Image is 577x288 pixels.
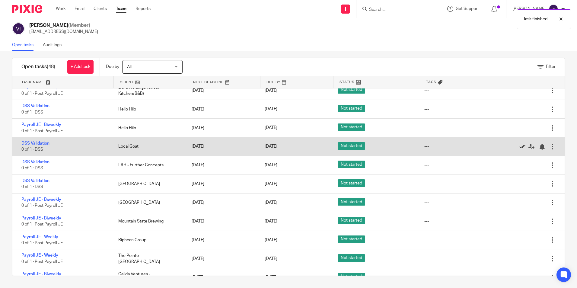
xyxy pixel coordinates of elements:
[338,254,365,262] span: Not started
[186,215,259,227] div: [DATE]
[426,79,436,85] span: Tags
[424,106,429,112] div: ---
[338,179,365,187] span: Not started
[186,253,259,265] div: [DATE]
[424,200,429,206] div: ---
[186,178,259,190] div: [DATE]
[21,91,63,96] span: 0 of 1 · Post Payroll JE
[112,197,185,209] div: [GEOGRAPHIC_DATA]
[338,235,365,243] span: Not started
[75,6,84,12] a: Email
[21,160,49,164] a: DSS Validation
[340,79,355,85] span: Status
[21,272,61,276] a: Payroll JE - Biweekly
[112,82,185,100] div: E & G Holdings (Ghost Kitchen/B&B)
[424,237,429,243] div: ---
[116,6,126,12] a: Team
[186,271,259,283] div: [DATE]
[21,148,43,152] span: 0 of 1 · DSS
[546,65,556,69] span: Filter
[21,260,63,264] span: 0 of 1 · Post Payroll JE
[12,5,42,13] img: Pixie
[265,257,277,261] span: [DATE]
[112,268,185,286] div: Calida Ventures - [PERSON_NAME]
[21,216,61,220] a: Payroll JE - Biweekly
[112,140,185,152] div: Local Goat
[112,178,185,190] div: [GEOGRAPHIC_DATA]
[12,39,38,51] a: Open tasks
[265,107,277,111] span: [DATE]
[424,256,429,262] div: ---
[265,200,277,205] span: [DATE]
[47,64,55,69] span: (48)
[186,159,259,171] div: [DATE]
[21,185,43,189] span: 0 of 1 · DSS
[21,179,49,183] a: DSS Validation
[265,238,277,242] span: [DATE]
[68,23,90,28] span: (Member)
[43,39,66,51] a: Audit logs
[21,197,61,202] a: Payroll JE - Biweekly
[338,198,365,206] span: Not started
[186,85,259,97] div: [DATE]
[186,122,259,134] div: [DATE]
[338,217,365,224] span: Not started
[338,273,365,280] span: Not started
[265,182,277,186] span: [DATE]
[112,159,185,171] div: LRH - Further Concepts
[265,126,277,130] span: [DATE]
[186,197,259,209] div: [DATE]
[29,22,98,29] h2: [PERSON_NAME]
[338,123,365,131] span: Not started
[265,219,277,223] span: [DATE]
[21,253,58,258] a: Payroll JE - Weekly
[265,275,277,280] span: [DATE]
[21,166,43,171] span: 0 of 1 · DSS
[112,250,185,268] div: The Pointe [GEOGRAPHIC_DATA]
[21,64,55,70] h1: Open tasks
[519,143,528,149] a: Mark as done
[186,140,259,152] div: [DATE]
[523,16,548,22] p: Task finished.
[21,129,63,133] span: 0 of 1 · Post Payroll JE
[112,215,185,227] div: Mountain State Brewing
[21,104,49,108] a: DSS Validation
[21,110,43,114] span: 0 of 1 · DSS
[21,241,63,245] span: 0 of 1 · Post Payroll JE
[106,64,119,70] p: Due by
[94,6,107,12] a: Clients
[265,163,277,167] span: [DATE]
[127,65,132,69] span: All
[338,86,365,94] span: Not started
[135,6,151,12] a: Reports
[424,181,429,187] div: ---
[112,234,185,246] div: Riphean Group
[21,203,63,208] span: 0 of 1 · Post Payroll JE
[424,274,429,280] div: ---
[29,29,98,35] p: [EMAIL_ADDRESS][DOMAIN_NAME]
[424,143,429,149] div: ---
[338,142,365,150] span: Not started
[112,103,185,115] div: Hello Hilo
[186,234,259,246] div: [DATE]
[12,22,25,35] img: svg%3E
[186,103,259,115] div: [DATE]
[21,222,63,226] span: 0 of 1 · Post Payroll JE
[265,145,277,149] span: [DATE]
[338,161,365,168] span: Not started
[21,141,49,146] a: DSS Validation
[424,125,429,131] div: ---
[21,123,61,127] a: Payroll JE - Biweekly
[424,88,429,94] div: ---
[56,6,65,12] a: Work
[424,162,429,168] div: ---
[338,105,365,112] span: Not started
[549,4,558,14] img: svg%3E
[265,88,277,93] span: [DATE]
[67,60,94,74] a: + Add task
[112,122,185,134] div: Hello Hilo
[21,235,58,239] a: Payroll JE - Weekly
[424,218,429,224] div: ---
